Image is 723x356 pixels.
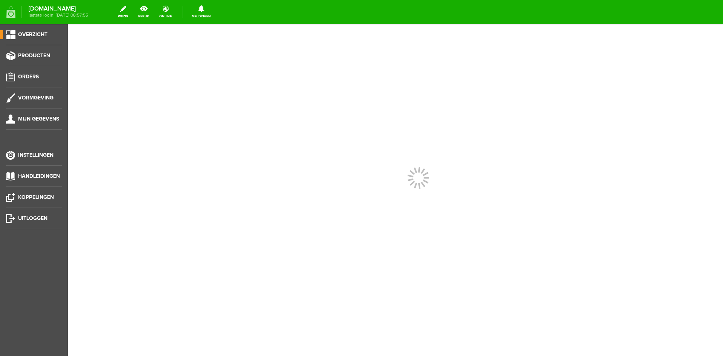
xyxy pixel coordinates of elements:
[134,4,154,20] a: bekijk
[18,173,60,179] span: Handleidingen
[187,4,215,20] a: Meldingen
[29,7,88,11] strong: [DOMAIN_NAME]
[18,116,59,122] span: Mijn gegevens
[155,4,176,20] a: online
[18,152,53,158] span: Instellingen
[18,31,47,38] span: Overzicht
[18,215,47,222] span: Uitloggen
[29,13,88,17] span: laatste login: [DATE] 08:57:55
[18,73,39,80] span: Orders
[18,95,53,101] span: Vormgeving
[18,52,50,59] span: Producten
[18,194,54,200] span: Koppelingen
[113,4,133,20] a: wijzig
